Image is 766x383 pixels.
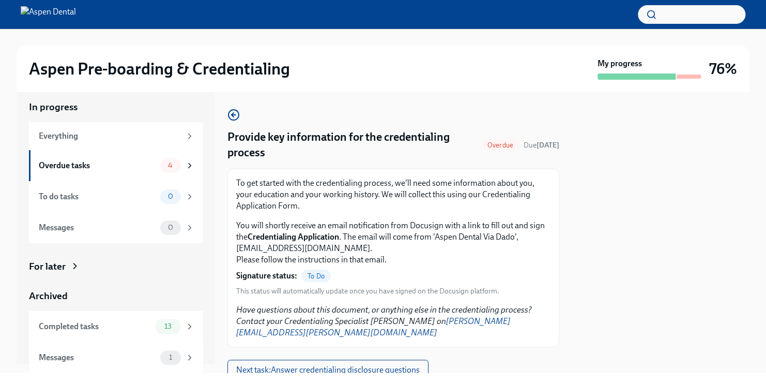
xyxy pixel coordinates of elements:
strong: My progress [598,58,642,69]
a: Messages1 [29,342,203,373]
em: Have questions about this document, or anything else in the credentialing process? Contact your C... [236,305,532,337]
a: Completed tasks13 [29,311,203,342]
div: Completed tasks [39,321,151,332]
span: Overdue [481,141,519,149]
span: 13 [158,322,178,330]
span: 4 [162,161,179,169]
div: Messages [39,222,156,233]
a: Archived [29,289,203,303]
strong: Credentialing Application [248,232,339,242]
h4: Provide key information for the credentialing process [227,129,477,160]
h2: Aspen Pre-boarding & Credentialing [29,58,290,79]
span: To Do [301,272,331,280]
a: To do tasks0 [29,181,203,212]
a: Overdue tasks4 [29,150,203,181]
a: Messages0 [29,212,203,243]
div: Overdue tasks [39,160,156,171]
span: 0 [162,224,179,231]
span: 1 [163,353,178,361]
strong: [DATE] [537,141,559,150]
div: Everything [39,130,181,142]
strong: Signature status: [236,270,297,282]
span: This status will automatically update once you have signed on the Docusign platform. [236,286,499,296]
a: In progress [29,100,203,114]
p: You will shortly receive an email notification from Docusign with a link to fill out and sign the... [236,220,550,266]
p: To get started with the credentialing process, we'll need some information about you, your educat... [236,178,550,212]
span: 0 [162,193,179,200]
div: For later [29,260,66,273]
button: Next task:Answer credentialing disclosure questions [227,360,428,380]
h3: 76% [709,60,737,78]
span: Due [524,141,559,150]
a: For later [29,260,203,273]
a: Everything [29,122,203,150]
img: Aspen Dental [21,6,76,23]
div: To do tasks [39,191,156,202]
span: Next task : Answer credentialing disclosure questions [236,365,420,375]
div: Messages [39,352,156,363]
